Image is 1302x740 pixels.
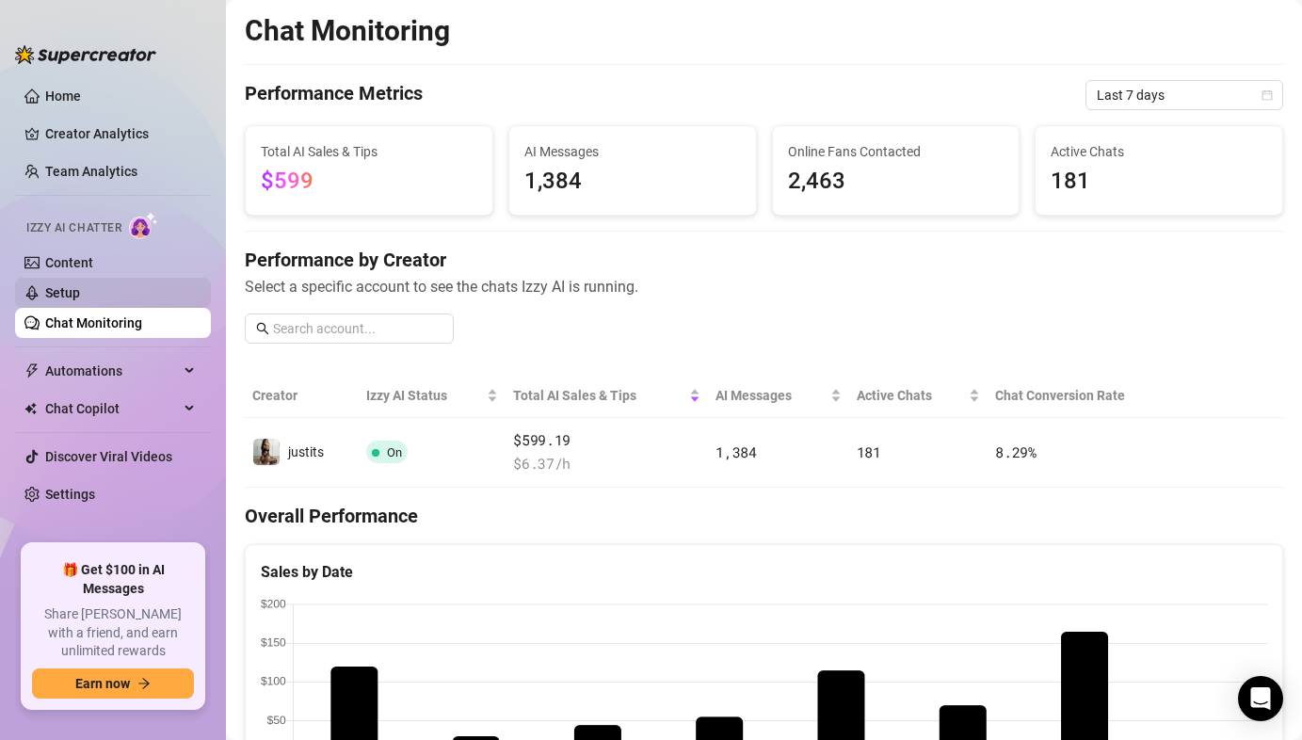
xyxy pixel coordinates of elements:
h4: Performance by Creator [245,247,1283,273]
span: 1,384 [715,442,757,461]
th: Izzy AI Status [359,374,506,418]
span: thunderbolt [24,363,40,378]
span: $599 [261,168,313,194]
span: Share [PERSON_NAME] with a friend, and earn unlimited rewards [32,605,194,661]
h4: Overall Performance [245,503,1283,529]
span: 1,384 [524,164,741,200]
span: Select a specific account to see the chats Izzy AI is running. [245,275,1283,298]
a: Discover Viral Videos [45,449,172,464]
span: Last 7 days [1097,81,1272,109]
input: Search account... [273,318,442,339]
span: $ 6.37 /h [513,453,700,475]
th: AI Messages [708,374,848,418]
a: Chat Monitoring [45,315,142,330]
span: Earn now [75,676,130,691]
button: Earn nowarrow-right [32,668,194,699]
span: justits [288,444,324,459]
span: Chat Copilot [45,394,179,424]
span: AI Messages [524,141,741,162]
div: Open Intercom Messenger [1238,676,1283,721]
span: Izzy AI Status [366,385,483,406]
a: Creator Analytics [45,119,196,149]
img: logo-BBDzfeDw.svg [15,45,156,64]
span: Automations [45,356,179,386]
span: 🎁 Get $100 in AI Messages [32,561,194,598]
h2: Chat Monitoring [245,13,450,49]
span: arrow-right [137,677,151,690]
span: AI Messages [715,385,826,406]
a: Setup [45,285,80,300]
a: Team Analytics [45,164,137,179]
span: Total AI Sales & Tips [513,385,685,406]
span: $599.19 [513,429,700,452]
h4: Performance Metrics [245,80,423,110]
span: Active Chats [1051,141,1267,162]
span: 8.29 % [995,442,1037,461]
th: Chat Conversion Rate [988,374,1179,418]
a: Settings [45,487,95,502]
span: 181 [857,442,881,461]
a: Content [45,255,93,270]
th: Creator [245,374,359,418]
div: Sales by Date [261,560,1267,584]
span: On [387,445,402,459]
th: Total AI Sales & Tips [506,374,708,418]
span: Active Chats [857,385,966,406]
span: Online Fans Contacted [788,141,1005,162]
th: Active Chats [849,374,989,418]
a: Home [45,88,81,104]
img: justits [253,439,280,465]
img: Chat Copilot [24,402,37,415]
span: 2,463 [788,164,1005,200]
span: 181 [1051,164,1267,200]
span: Izzy AI Chatter [26,219,121,237]
img: AI Chatter [129,212,158,239]
span: calendar [1262,89,1273,101]
span: Total AI Sales & Tips [261,141,477,162]
span: search [256,322,269,335]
